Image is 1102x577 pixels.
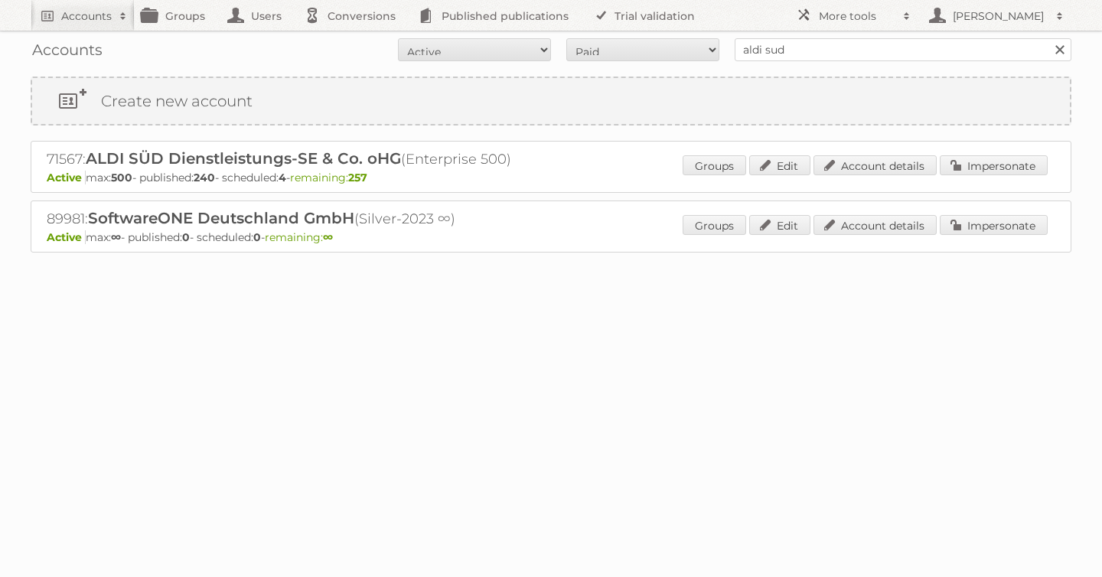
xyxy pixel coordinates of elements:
a: Edit [749,215,810,235]
strong: ∞ [323,230,333,244]
h2: 71567: (Enterprise 500) [47,149,582,169]
p: max: - published: - scheduled: - [47,230,1055,244]
strong: ∞ [111,230,121,244]
span: SoftwareONE Deutschland GmbH [88,209,354,227]
a: Groups [683,155,746,175]
span: ALDI SÜD Dienstleistungs-SE & Co. oHG [86,149,401,168]
strong: 0 [253,230,261,244]
strong: 500 [111,171,132,184]
a: Account details [813,155,937,175]
a: Create new account [32,78,1070,124]
span: remaining: [290,171,367,184]
span: Active [47,230,86,244]
a: Account details [813,215,937,235]
h2: More tools [819,8,895,24]
a: Edit [749,155,810,175]
a: Groups [683,215,746,235]
h2: Accounts [61,8,112,24]
a: Impersonate [940,215,1048,235]
h2: [PERSON_NAME] [949,8,1048,24]
strong: 257 [348,171,367,184]
span: Active [47,171,86,184]
a: Impersonate [940,155,1048,175]
p: max: - published: - scheduled: - [47,171,1055,184]
strong: 0 [182,230,190,244]
span: remaining: [265,230,333,244]
h2: 89981: (Silver-2023 ∞) [47,209,582,229]
strong: 240 [194,171,215,184]
strong: 4 [279,171,286,184]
